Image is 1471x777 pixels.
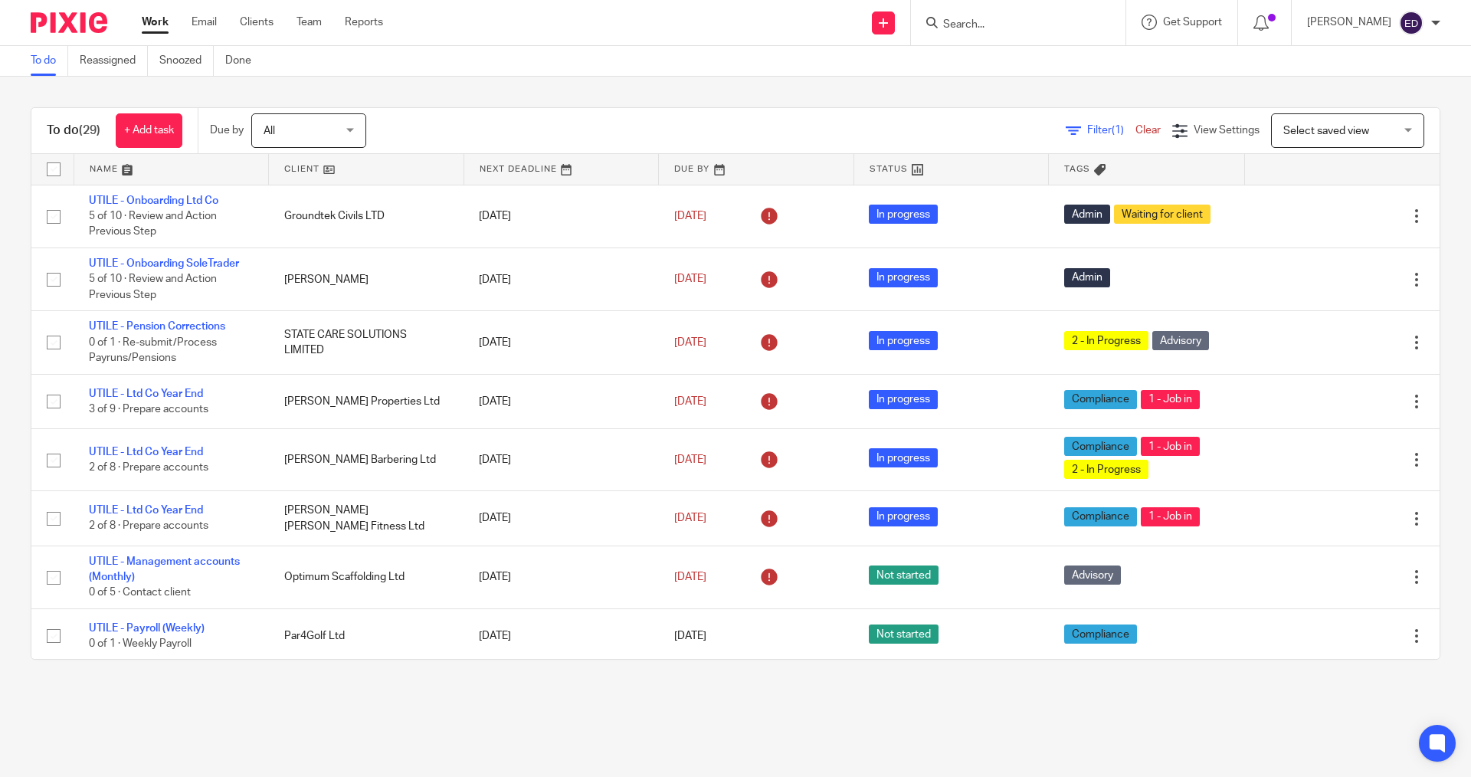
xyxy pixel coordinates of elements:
a: UTILE - Ltd Co Year End [89,388,203,399]
span: Not started [869,625,939,644]
td: [PERSON_NAME] [269,248,464,310]
span: (1) [1112,125,1124,136]
span: Compliance [1064,625,1137,644]
td: [PERSON_NAME] Properties Ltd [269,374,464,428]
td: [DATE] [464,608,659,663]
span: In progress [869,268,938,287]
img: svg%3E [1399,11,1423,35]
a: To do [31,46,68,76]
a: + Add task [116,113,182,148]
span: In progress [869,507,938,526]
a: Reports [345,15,383,30]
td: Par4Golf Ltd [269,608,464,663]
a: Snoozed [159,46,214,76]
a: UTILE - Ltd Co Year End [89,505,203,516]
a: Email [192,15,217,30]
span: [DATE] [674,572,706,582]
span: [DATE] [674,631,706,641]
span: Filter [1087,125,1135,136]
a: Clients [240,15,274,30]
span: Waiting for client [1114,205,1211,224]
img: Pixie [31,12,107,33]
td: [DATE] [464,248,659,310]
input: Search [942,18,1079,32]
span: 2 of 8 · Prepare accounts [89,521,208,532]
a: Work [142,15,169,30]
span: 5 of 10 · Review and Action Previous Step [89,274,217,301]
span: In progress [869,205,938,224]
span: Not started [869,566,939,585]
td: [DATE] [464,311,659,374]
span: 5 of 10 · Review and Action Previous Step [89,211,217,238]
span: [DATE] [674,454,706,465]
td: [DATE] [464,546,659,608]
td: Groundtek Civils LTD [269,185,464,248]
span: 1 - Job in [1141,437,1200,456]
td: [DATE] [464,185,659,248]
span: Advisory [1064,566,1121,585]
a: Reassigned [80,46,148,76]
td: [PERSON_NAME] Barbering Ltd [269,429,464,491]
span: All [264,126,275,136]
span: [DATE] [674,396,706,407]
span: In progress [869,390,938,409]
span: 0 of 1 · Re-submit/Process Payruns/Pensions [89,337,217,364]
span: Compliance [1064,390,1137,409]
span: In progress [869,331,938,350]
span: Compliance [1064,437,1137,456]
td: [PERSON_NAME] [PERSON_NAME] Fitness Ltd [269,491,464,546]
span: 0 of 1 · Weekly Payroll [89,638,192,649]
span: Advisory [1152,331,1209,350]
p: Due by [210,123,244,138]
span: [DATE] [674,513,706,523]
span: 3 of 9 · Prepare accounts [89,404,208,415]
td: Optimum Scaffolding Ltd [269,546,464,608]
h1: To do [47,123,100,139]
a: UTILE - Payroll (Weekly) [89,623,205,634]
a: Team [296,15,322,30]
span: Compliance [1064,507,1137,526]
a: Done [225,46,263,76]
span: 2 of 8 · Prepare accounts [89,462,208,473]
span: Select saved view [1283,126,1369,136]
td: STATE CARE SOLUTIONS LIMITED [269,311,464,374]
span: [DATE] [674,211,706,221]
span: Admin [1064,205,1110,224]
a: UTILE - Pension Corrections [89,321,225,332]
a: UTILE - Onboarding SoleTrader [89,258,239,269]
span: View Settings [1194,125,1260,136]
td: [DATE] [464,491,659,546]
td: [DATE] [464,374,659,428]
span: [DATE] [674,337,706,348]
span: (29) [79,124,100,136]
span: 1 - Job in [1141,507,1200,526]
span: 0 of 5 · Contact client [89,588,191,598]
span: 2 - In Progress [1064,460,1148,479]
a: UTILE - Ltd Co Year End [89,447,203,457]
span: 2 - In Progress [1064,331,1148,350]
a: Clear [1135,125,1161,136]
td: [DATE] [464,429,659,491]
a: UTILE - Onboarding Ltd Co [89,195,218,206]
a: UTILE - Management accounts (Monthly) [89,556,240,582]
p: [PERSON_NAME] [1307,15,1391,30]
span: In progress [869,448,938,467]
span: Get Support [1163,17,1222,28]
span: 1 - Job in [1141,390,1200,409]
span: Admin [1064,268,1110,287]
span: Tags [1064,165,1090,173]
span: [DATE] [674,274,706,285]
